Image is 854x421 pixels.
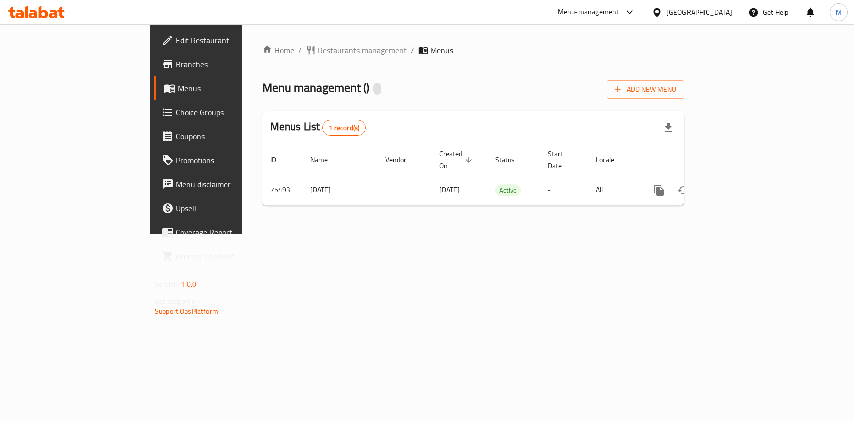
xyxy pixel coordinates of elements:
span: Choice Groups [176,106,284,118]
div: Export file [656,116,680,140]
a: Coverage Report [154,220,292,244]
td: - [540,175,588,205]
span: Upsell [176,202,284,214]
span: Grocery Checklist [176,250,284,262]
span: Get support on: [155,295,201,308]
button: more [647,178,671,202]
span: Menu management ( ) [262,76,369,99]
h2: Menus List [270,119,366,136]
a: Upsell [154,196,292,220]
li: / [411,44,414,56]
span: Active [495,185,521,196]
span: Created On [439,148,475,172]
a: Choice Groups [154,100,292,124]
a: Support.OpsPlatform [155,305,218,318]
div: Menu-management [558,6,619,18]
span: Name [310,154,341,166]
span: Add New Menu [615,83,676,96]
li: / [298,44,302,56]
span: Edit Restaurant [176,34,284,46]
button: Add New Menu [607,80,684,99]
span: 1 record(s) [323,123,365,133]
td: All [588,175,639,205]
a: Promotions [154,148,292,172]
div: [GEOGRAPHIC_DATA] [666,7,732,18]
span: Coupons [176,130,284,142]
table: enhanced table [262,145,751,206]
span: [DATE] [439,183,460,196]
button: Change Status [671,178,695,202]
td: [DATE] [302,175,377,205]
span: M [836,7,842,18]
span: Locale [596,154,627,166]
span: Version: [155,278,179,291]
span: Coverage Report [176,226,284,238]
span: 1.0.0 [181,278,196,291]
span: ID [270,154,289,166]
span: Menus [430,44,453,56]
div: Total records count [322,120,366,136]
a: Edit Restaurant [154,28,292,52]
span: Status [495,154,528,166]
span: Promotions [176,154,284,166]
th: Actions [639,145,751,175]
nav: breadcrumb [262,44,684,56]
span: Menu disclaimer [176,178,284,190]
span: Vendor [385,154,419,166]
a: Restaurants management [306,44,407,56]
span: Restaurants management [318,44,407,56]
span: Branches [176,58,284,70]
a: Menus [154,76,292,100]
a: Branches [154,52,292,76]
a: Coupons [154,124,292,148]
span: Menus [178,82,284,94]
span: Start Date [548,148,576,172]
a: Grocery Checklist [154,244,292,268]
a: Menu disclaimer [154,172,292,196]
